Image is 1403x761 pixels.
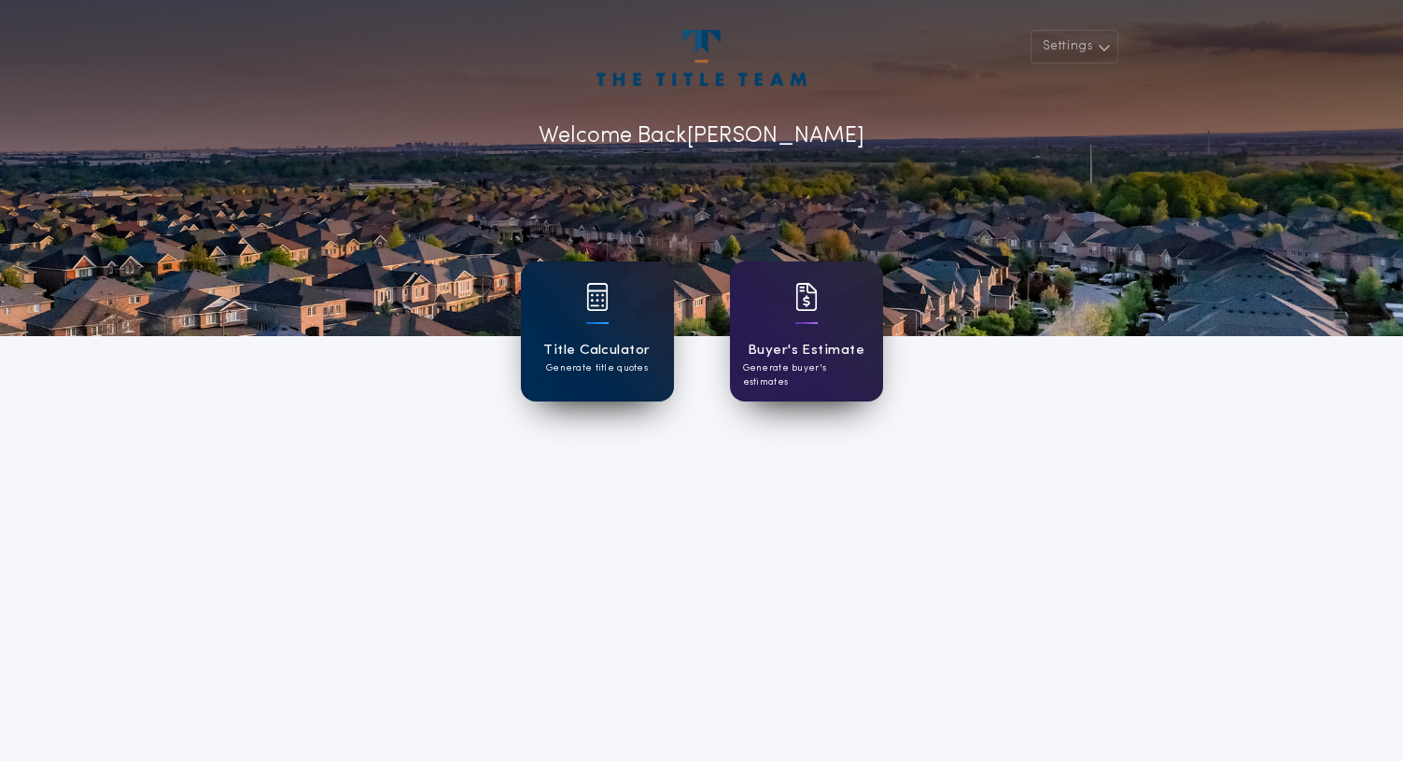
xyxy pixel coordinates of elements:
img: account-logo [596,30,806,86]
img: card icon [586,283,609,311]
button: Settings [1031,30,1118,63]
p: Welcome Back [PERSON_NAME] [539,120,864,153]
h1: Buyer's Estimate [748,340,864,361]
p: Generate buyer's estimates [743,361,870,389]
h1: Title Calculator [543,340,650,361]
a: card iconTitle CalculatorGenerate title quotes [521,261,674,402]
a: card iconBuyer's EstimateGenerate buyer's estimates [730,261,883,402]
p: Generate title quotes [546,361,648,375]
img: card icon [795,283,818,311]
